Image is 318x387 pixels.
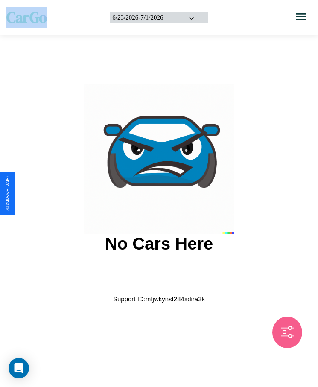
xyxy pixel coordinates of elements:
div: 6 / 23 / 2026 - 7 / 1 / 2026 [112,14,178,21]
div: Open Intercom Messenger [9,358,29,378]
span: CarGo [6,7,47,28]
div: Give Feedback [4,176,10,211]
img: car [84,84,234,234]
h2: No Cars Here [105,234,213,253]
p: Support ID: mfjwkynsf284xdira3k [113,293,205,305]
